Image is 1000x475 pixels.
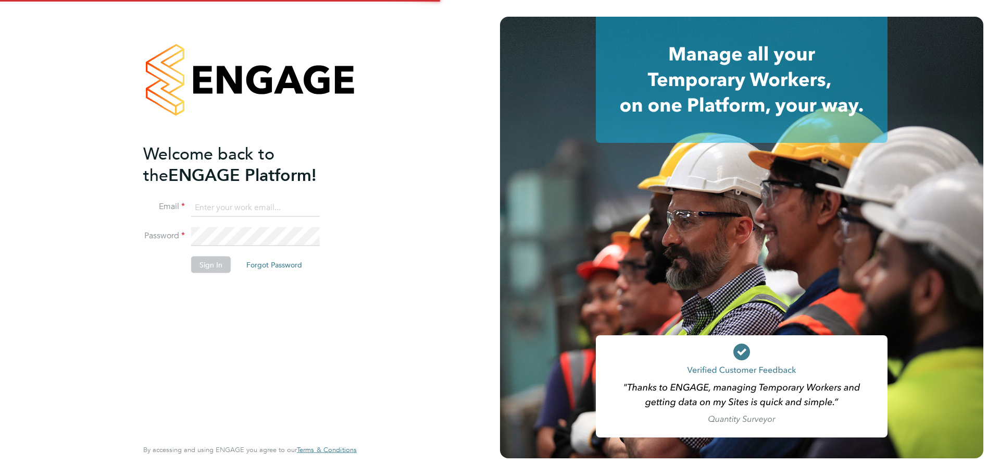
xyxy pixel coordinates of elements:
button: Sign In [191,256,231,273]
label: Password [143,230,185,241]
button: Forgot Password [238,256,310,273]
span: Welcome back to the [143,143,274,185]
input: Enter your work email... [191,198,320,217]
a: Terms & Conditions [297,446,357,454]
span: By accessing and using ENGAGE you agree to our [143,445,357,454]
label: Email [143,201,185,212]
h2: ENGAGE Platform! [143,143,346,186]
